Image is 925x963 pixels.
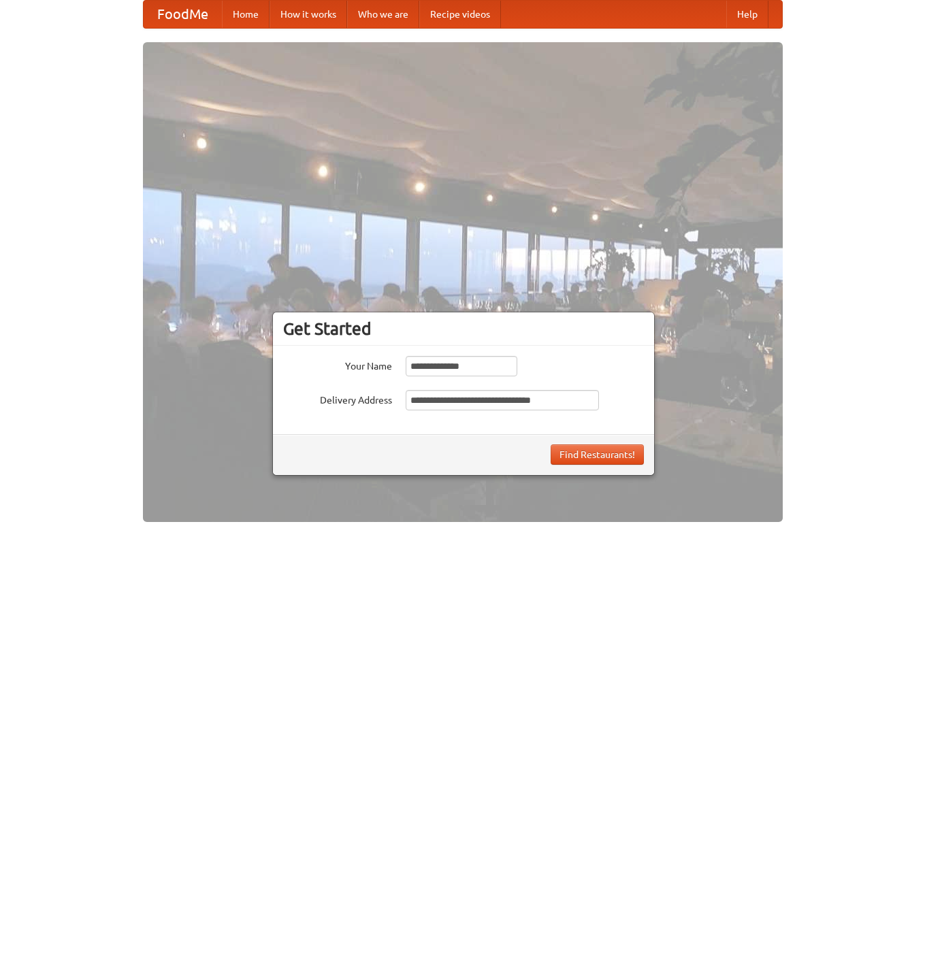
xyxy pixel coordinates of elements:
a: Home [222,1,270,28]
h3: Get Started [283,319,644,339]
label: Delivery Address [283,390,392,407]
a: FoodMe [144,1,222,28]
a: Help [726,1,768,28]
button: Find Restaurants! [551,444,644,465]
a: How it works [270,1,347,28]
a: Who we are [347,1,419,28]
label: Your Name [283,356,392,373]
a: Recipe videos [419,1,501,28]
